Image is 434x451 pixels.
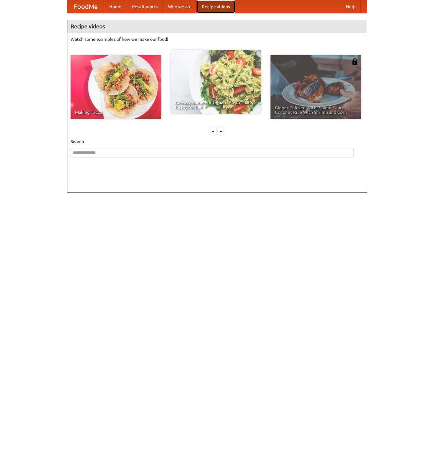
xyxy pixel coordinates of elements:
h5: Search [71,138,364,145]
img: 483408.png [352,58,358,65]
a: FoodMe [67,0,104,13]
div: » [218,127,224,135]
div: « [210,127,216,135]
span: Making Tacos [75,110,157,114]
a: Recipe videos [197,0,235,13]
p: Watch some examples of how we make our food! [71,36,364,42]
a: Home [104,0,126,13]
a: An Easy, Summery Tomato Pasta That's Ready for Fall [171,50,261,114]
a: Help [341,0,361,13]
a: How it works [126,0,163,13]
a: Who we are [163,0,197,13]
h4: Recipe videos [67,20,367,33]
span: An Easy, Summery Tomato Pasta That's Ready for Fall [175,100,257,109]
a: Making Tacos [71,55,161,119]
